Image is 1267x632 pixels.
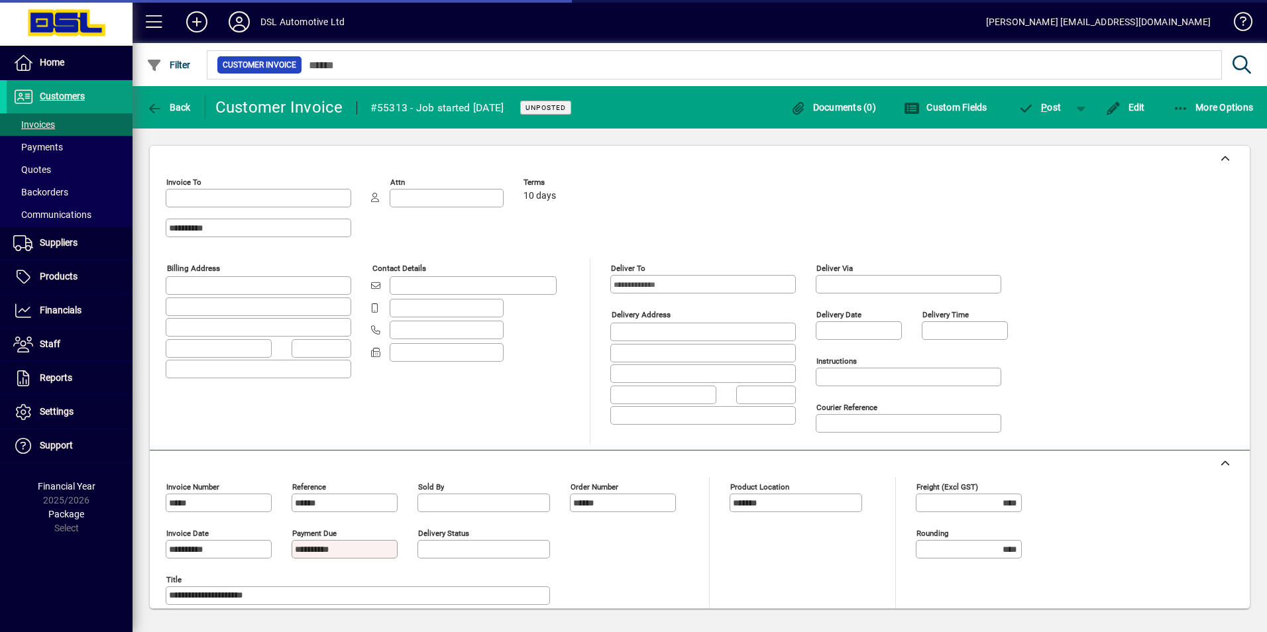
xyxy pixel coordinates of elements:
span: 10 days [523,191,556,201]
mat-label: Freight (excl GST) [916,482,978,492]
mat-label: Sold by [418,482,444,492]
span: Documents (0) [790,102,876,113]
span: More Options [1173,102,1254,113]
button: Profile [218,10,260,34]
a: Home [7,46,133,79]
mat-label: Title [166,575,182,584]
span: Financial Year [38,481,95,492]
div: #55313 - Job started [DATE] [370,97,504,119]
mat-label: Deliver To [611,264,645,273]
span: Edit [1105,102,1145,113]
a: Invoices [7,113,133,136]
div: [PERSON_NAME] [EMAIL_ADDRESS][DOMAIN_NAME] [986,11,1211,32]
mat-label: Courier Reference [816,403,877,412]
mat-label: Attn [390,178,405,187]
a: Reports [7,362,133,395]
a: Support [7,429,133,462]
a: Communications [7,203,133,226]
span: Back [146,102,191,113]
span: Terms [523,178,603,187]
mat-label: Order number [571,482,618,492]
span: ost [1019,102,1062,113]
span: Settings [40,406,74,417]
span: Financials [40,305,82,315]
mat-label: Rounding [916,529,948,538]
span: Customers [40,91,85,101]
app-page-header-button: Back [133,95,205,119]
button: Add [176,10,218,34]
a: Payments [7,136,133,158]
a: Suppliers [7,227,133,260]
mat-label: Invoice To [166,178,201,187]
button: Documents (0) [787,95,879,119]
span: Backorders [13,187,68,197]
mat-label: Reference [292,482,326,492]
span: Support [40,440,73,450]
span: Suppliers [40,237,78,248]
button: More Options [1170,95,1257,119]
a: Knowledge Base [1224,3,1250,46]
button: Edit [1102,95,1148,119]
mat-label: Delivery time [922,310,969,319]
mat-label: Delivery status [418,529,469,538]
button: Back [143,95,194,119]
span: Unposted [525,103,566,112]
a: Quotes [7,158,133,181]
mat-label: Delivery date [816,310,861,319]
mat-label: Instructions [816,356,857,366]
div: Customer Invoice [215,97,343,118]
span: Package [48,509,84,519]
a: Staff [7,328,133,361]
span: Staff [40,339,60,349]
button: Post [1012,95,1068,119]
mat-label: Product location [730,482,789,492]
span: Home [40,57,64,68]
span: P [1041,102,1047,113]
a: Financials [7,294,133,327]
button: Custom Fields [901,95,991,119]
a: Backorders [7,181,133,203]
mat-label: Deliver via [816,264,853,273]
a: Settings [7,395,133,429]
span: Invoices [13,119,55,130]
span: Customer Invoice [223,58,296,72]
span: Reports [40,372,72,383]
mat-label: Invoice date [166,529,209,538]
mat-label: Payment due [292,529,337,538]
div: DSL Automotive Ltd [260,11,345,32]
span: Payments [13,142,63,152]
button: Filter [143,53,194,77]
mat-label: Invoice number [166,482,219,492]
span: Custom Fields [904,102,987,113]
span: Filter [146,60,191,70]
span: Communications [13,209,91,220]
span: Products [40,271,78,282]
span: Quotes [13,164,51,175]
a: Products [7,260,133,293]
